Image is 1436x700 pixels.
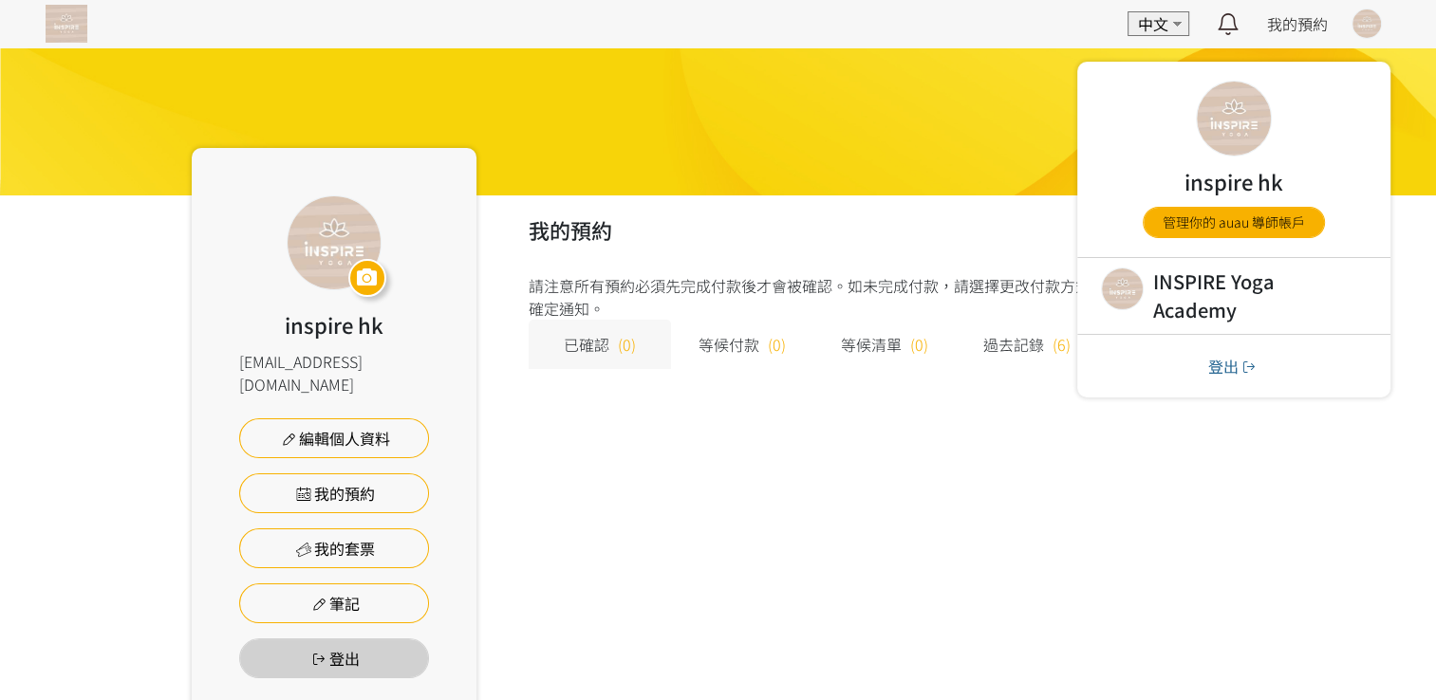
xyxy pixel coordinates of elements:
button: 登出 [1203,354,1265,378]
a: 我的預約 [1267,12,1328,35]
span: 過去記錄 [983,333,1044,356]
span: 等候清單 [841,333,902,356]
a: 編輯個人資料 [239,418,429,458]
a: 我的預約 [239,473,429,513]
h2: 我的預約 [529,214,1245,246]
a: 筆記 [239,583,429,623]
a: 我的套票 [239,528,429,568]
span: (0) [618,333,636,356]
div: [EMAIL_ADDRESS][DOMAIN_NAME] [239,350,429,396]
h2: inspire hk [1115,166,1352,197]
button: 登出 [239,638,429,678]
div: 請注意所有預約必須先完成付款後才會被確認。如未完成付款，請選擇更改付款方式繼續付款方可收到預約確定通知。 [529,274,1245,369]
div: inspire hk [285,309,383,341]
span: (0) [768,333,786,356]
img: T57dtJh47iSJKDtQ57dN6xVUMYY2M0XQuGF02OI4.png [46,5,87,43]
a: 管理你的 auau 導師帳戶 [1143,207,1325,238]
span: 等候付款 [699,333,759,356]
span: 已確認 [564,333,609,356]
span: (6) [1053,333,1071,356]
span: (0) [910,333,928,356]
